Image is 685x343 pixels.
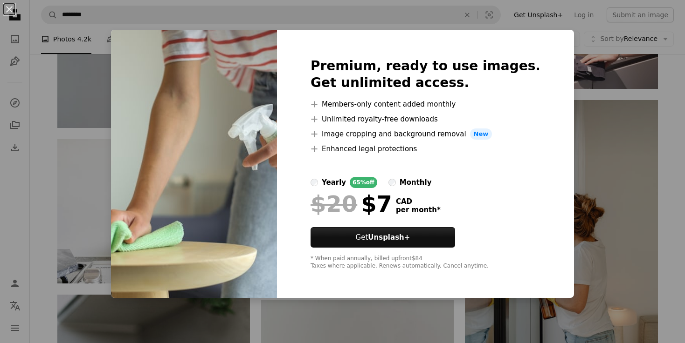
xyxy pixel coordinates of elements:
li: Image cropping and background removal [311,128,540,140]
div: * When paid annually, billed upfront $84 Taxes where applicable. Renews automatically. Cancel any... [311,255,540,270]
li: Unlimited royalty-free downloads [311,114,540,125]
img: premium_photo-1677683508374-a6f50382eb66 [111,30,277,298]
span: $20 [311,192,357,216]
button: GetUnsplash+ [311,227,455,248]
span: CAD [396,197,441,206]
li: Enhanced legal protections [311,143,540,155]
li: Members-only content added monthly [311,99,540,110]
span: New [470,128,492,140]
div: $7 [311,192,392,216]
span: per month * [396,206,441,214]
h2: Premium, ready to use images. Get unlimited access. [311,58,540,91]
div: monthly [400,177,432,188]
input: yearly65%off [311,179,318,186]
input: monthly [388,179,396,186]
div: yearly [322,177,346,188]
strong: Unsplash+ [368,233,410,242]
div: 65% off [350,177,377,188]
